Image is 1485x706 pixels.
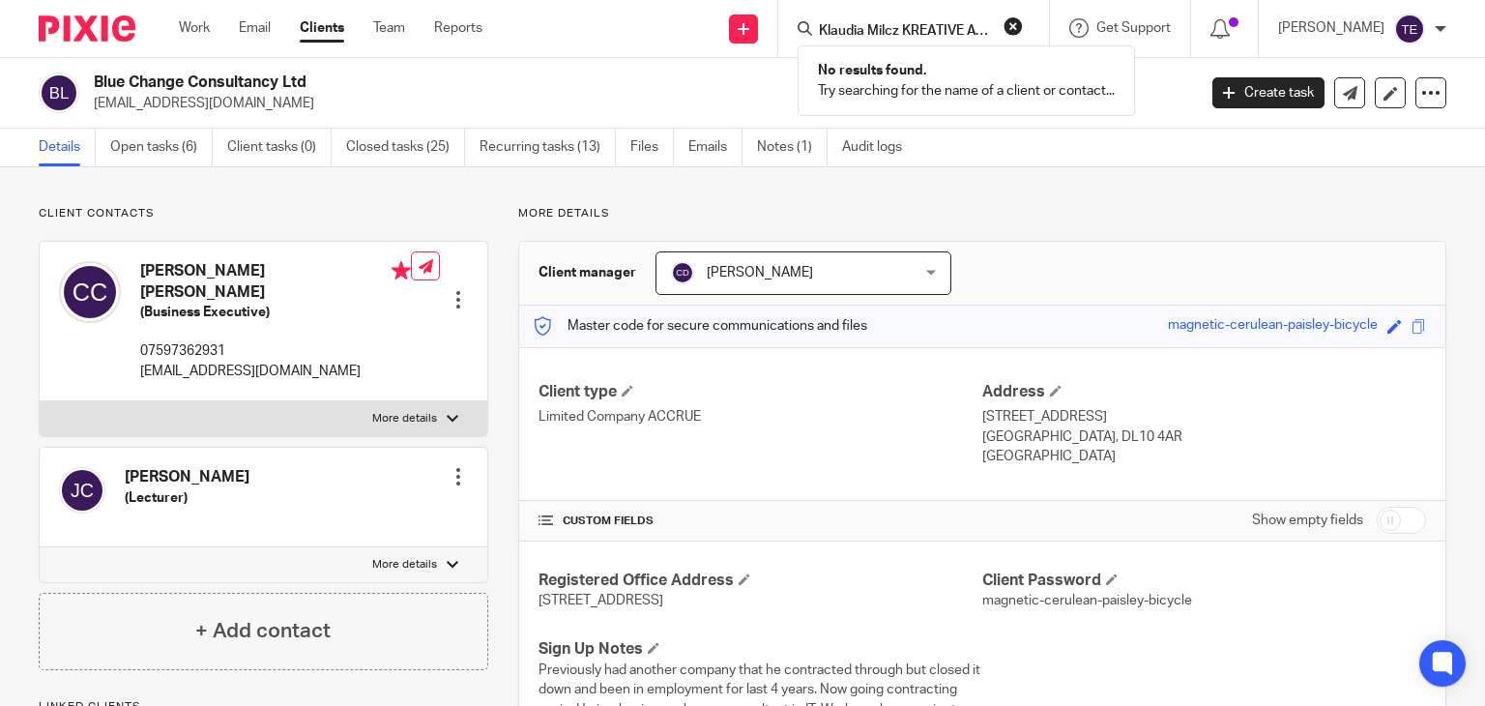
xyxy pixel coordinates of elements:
[539,382,982,402] h4: Client type
[434,18,482,38] a: Reports
[125,488,249,508] h5: (Lecturer)
[982,407,1426,427] p: [STREET_ADDRESS]
[372,557,437,573] p: More details
[59,261,121,323] img: svg%3E
[842,129,917,166] a: Audit logs
[518,206,1446,221] p: More details
[982,427,1426,447] p: [GEOGRAPHIC_DATA], DL10 4AR
[239,18,271,38] a: Email
[59,467,105,514] img: svg%3E
[1096,21,1171,35] span: Get Support
[1278,18,1384,38] p: [PERSON_NAME]
[688,129,742,166] a: Emails
[39,206,488,221] p: Client contacts
[1252,511,1363,530] label: Show empty fields
[300,18,344,38] a: Clients
[982,382,1426,402] h4: Address
[1212,77,1325,108] a: Create task
[346,129,465,166] a: Closed tasks (25)
[140,362,411,381] p: [EMAIL_ADDRESS][DOMAIN_NAME]
[39,15,135,42] img: Pixie
[1004,16,1023,36] button: Clear
[372,411,437,427] p: More details
[39,73,79,113] img: svg%3E
[110,129,213,166] a: Open tasks (6)
[539,263,636,282] h3: Client manager
[539,594,663,607] span: [STREET_ADDRESS]
[539,514,982,529] h4: CUSTOM FIELDS
[534,316,867,336] p: Master code for secure communications and files
[125,467,249,487] h4: [PERSON_NAME]
[179,18,210,38] a: Work
[140,261,411,303] h4: [PERSON_NAME] [PERSON_NAME]
[140,341,411,361] p: 07597362931
[140,303,411,322] h5: (Business Executive)
[373,18,405,38] a: Team
[1168,315,1378,338] div: magnetic-cerulean-paisley-bicycle
[94,73,966,93] h2: Blue Change Consultancy Ltd
[982,594,1192,607] span: magnetic-cerulean-paisley-bicycle
[982,447,1426,466] p: [GEOGRAPHIC_DATA]
[817,23,991,41] input: Search
[227,129,332,166] a: Client tasks (0)
[1394,14,1425,44] img: svg%3E
[480,129,616,166] a: Recurring tasks (13)
[392,261,411,280] i: Primary
[707,266,813,279] span: [PERSON_NAME]
[195,616,331,646] h4: + Add contact
[630,129,674,166] a: Files
[757,129,828,166] a: Notes (1)
[539,639,982,660] h4: Sign Up Notes
[671,261,694,284] img: svg%3E
[539,571,982,591] h4: Registered Office Address
[94,94,1183,113] p: [EMAIL_ADDRESS][DOMAIN_NAME]
[982,571,1426,591] h4: Client Password
[39,129,96,166] a: Details
[539,407,982,427] p: Limited Company ACCRUE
